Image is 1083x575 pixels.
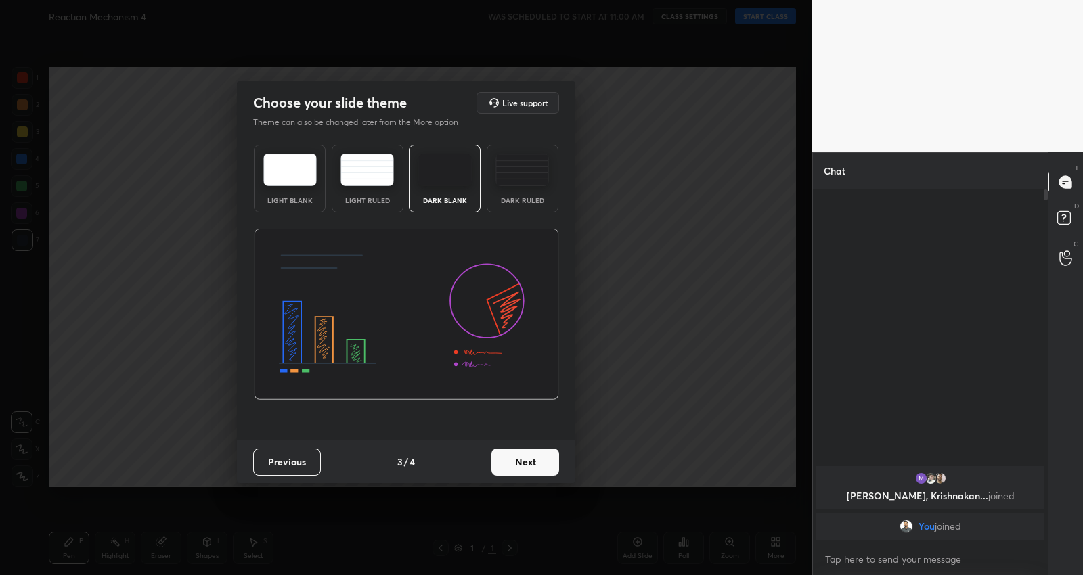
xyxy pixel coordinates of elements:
p: [PERSON_NAME], Krishnakan... [824,490,1036,501]
div: Dark Ruled [495,197,550,204]
img: 1284adad48eb4ed0b7aef06459dcca2d.70869703_3 [914,471,928,485]
button: Next [491,448,559,476]
h2: Choose your slide theme [253,94,407,112]
h4: 3 [397,455,403,469]
div: Light Ruled [340,197,395,204]
span: You [919,521,935,532]
button: Previous [253,448,321,476]
p: T [1075,163,1079,173]
img: darkRuledTheme.de295e13.svg [495,154,549,186]
div: grid [813,463,1048,543]
img: 1881b24753b541a89cf93938dacf6847.jpg [933,471,947,485]
span: joined [988,489,1015,502]
p: D [1074,201,1079,211]
img: darkTheme.f0cc69e5.svg [418,154,472,186]
img: darkThemeBanner.d06ce4a2.svg [254,229,559,400]
h4: / [404,455,408,469]
img: e5c6b02f252e48818ca969f1ceb0ca82.jpg [900,520,913,533]
p: Chat [813,153,856,189]
p: Theme can also be changed later from the More option [253,116,472,129]
div: Dark Blank [418,197,472,204]
p: G [1074,239,1079,249]
img: lightRuledTheme.5fabf969.svg [340,154,394,186]
img: lightTheme.e5ed3b09.svg [263,154,317,186]
h4: 4 [410,455,415,469]
div: Light Blank [263,197,317,204]
span: joined [935,521,961,532]
img: 8bde531fbe72457481133210b67649f5.jpg [924,471,937,485]
h5: Live support [502,99,548,107]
